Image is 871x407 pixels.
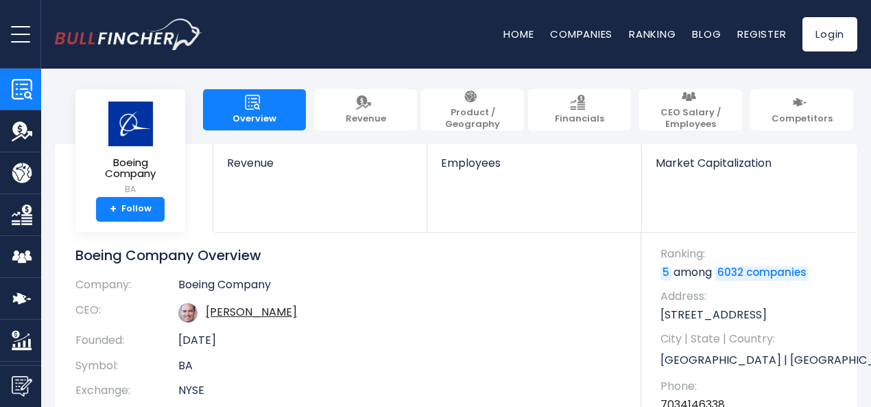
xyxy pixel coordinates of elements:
th: Company: [75,278,178,298]
strong: + [110,203,117,216]
a: 5 [660,266,671,280]
a: Blog [692,27,721,41]
a: Companies [550,27,612,41]
th: Symbol: [75,353,178,379]
a: Product / Geography [421,89,524,130]
p: [STREET_ADDRESS] [660,307,844,323]
span: Ranking: [660,246,844,261]
td: BA [178,353,621,379]
a: Financials [528,89,631,130]
a: 6032 companies [715,266,809,280]
small: BA [86,183,174,196]
a: Register [737,27,786,41]
span: Competitors [772,113,833,125]
span: Product / Geography [428,107,517,130]
span: Revenue [346,113,386,125]
td: [DATE] [178,328,621,353]
a: Boeing Company BA [86,100,175,197]
a: Login [802,17,857,51]
a: ceo [206,304,297,320]
a: Competitors [750,89,853,130]
img: kelly-ortberg.jpg [178,303,198,323]
span: City | State | Country: [660,332,844,347]
h1: Boeing Company Overview [75,246,621,264]
a: +Follow [96,197,165,222]
p: [GEOGRAPHIC_DATA] | [GEOGRAPHIC_DATA] | US [660,350,844,371]
a: Overview [203,89,306,130]
p: among [660,265,844,280]
a: Ranking [629,27,676,41]
th: CEO: [75,298,178,328]
span: Employees [441,156,627,170]
span: Financials [555,113,604,125]
td: NYSE [178,378,621,404]
span: CEO Salary / Employees [646,107,735,130]
a: Home [503,27,534,41]
a: Employees [427,144,641,193]
th: Exchange: [75,378,178,404]
span: Boeing Company [86,157,174,180]
a: CEO Salary / Employees [639,89,742,130]
th: Founded: [75,328,178,353]
span: Market Capitalization [656,156,842,170]
span: Overview [232,113,276,125]
a: Revenue [314,89,417,130]
span: Revenue [227,156,413,170]
img: bullfincher logo [55,19,202,50]
span: Phone: [660,379,844,394]
a: Go to homepage [55,19,202,50]
td: Boeing Company [178,278,621,298]
a: Revenue [213,144,427,193]
a: Market Capitalization [642,144,856,193]
span: Address: [660,289,844,304]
